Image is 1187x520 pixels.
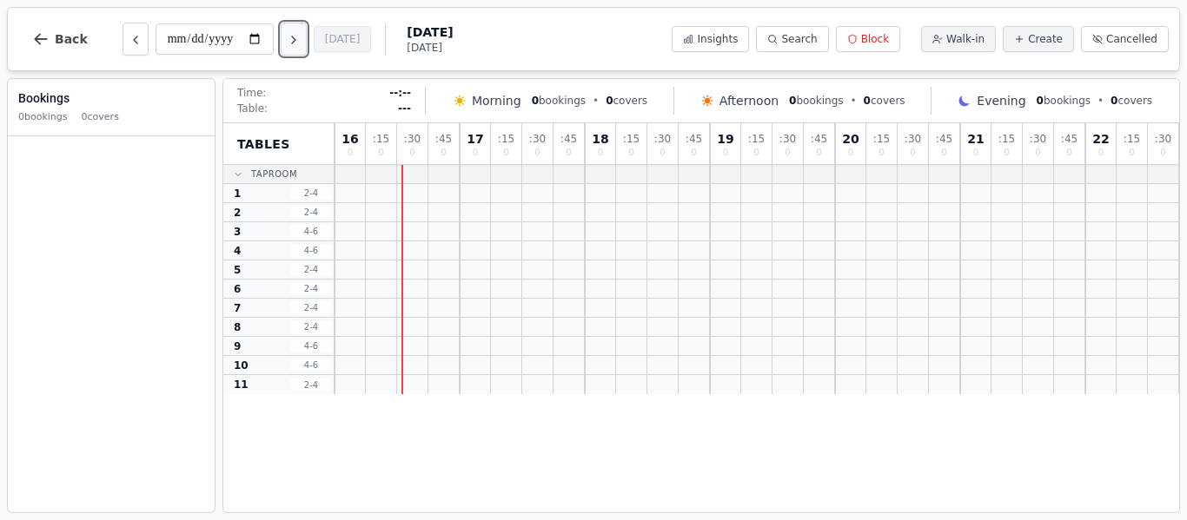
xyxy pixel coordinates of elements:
[290,378,332,392] span: 2 - 4
[234,320,241,334] span: 8
[1081,26,1169,52] button: Cancelled
[389,86,411,100] span: --:--
[1004,148,1009,157] span: 0
[473,148,478,157] span: 0
[407,41,453,55] span: [DATE]
[1111,94,1152,108] span: covers
[534,148,540,157] span: 0
[1037,94,1091,108] span: bookings
[404,134,421,144] span: : 30
[1092,133,1109,145] span: 22
[936,134,952,144] span: : 45
[560,134,577,144] span: : 45
[290,244,332,257] span: 4 - 6
[407,23,453,41] span: [DATE]
[290,339,332,352] span: 4 - 6
[697,32,738,46] span: Insights
[529,134,546,144] span: : 30
[290,263,332,276] span: 2 - 4
[660,148,665,157] span: 0
[967,133,984,145] span: 21
[779,134,796,144] span: : 30
[628,148,633,157] span: 0
[55,33,88,45] span: Back
[498,134,514,144] span: : 15
[290,225,332,238] span: 4 - 6
[977,92,1025,109] span: Evening
[234,378,249,392] span: 11
[123,23,149,56] button: Previous day
[290,282,332,295] span: 2 - 4
[290,187,332,200] span: 2 - 4
[1030,134,1046,144] span: : 30
[623,134,640,144] span: : 15
[973,148,978,157] span: 0
[816,148,821,157] span: 0
[1037,95,1044,107] span: 0
[441,148,446,157] span: 0
[811,134,827,144] span: : 45
[1035,148,1040,157] span: 0
[748,134,765,144] span: : 15
[672,26,749,52] button: Insights
[864,94,905,108] span: covers
[314,26,372,52] button: [DATE]
[781,32,817,46] span: Search
[842,133,859,145] span: 20
[251,168,297,181] span: Taproom
[723,148,728,157] span: 0
[290,206,332,219] span: 2 - 4
[234,282,241,296] span: 6
[409,148,414,157] span: 0
[237,135,290,153] span: Tables
[848,148,853,157] span: 0
[691,148,696,157] span: 0
[1160,148,1165,157] span: 0
[503,148,508,157] span: 0
[234,225,241,239] span: 3
[532,94,586,108] span: bookings
[348,148,353,157] span: 0
[237,86,266,100] span: Time:
[921,26,996,52] button: Walk-in
[234,263,241,277] span: 5
[717,133,733,145] span: 19
[598,148,603,157] span: 0
[606,94,647,108] span: covers
[719,92,779,109] span: Afternoon
[789,95,796,107] span: 0
[592,133,608,145] span: 18
[234,359,249,372] span: 10
[851,94,857,108] span: •
[864,95,871,107] span: 0
[234,301,241,315] span: 7
[234,244,241,258] span: 4
[785,148,790,157] span: 0
[654,134,671,144] span: : 30
[1028,32,1063,46] span: Create
[18,89,204,107] h3: Bookings
[998,134,1015,144] span: : 15
[467,133,483,145] span: 17
[789,94,843,108] span: bookings
[1097,94,1104,108] span: •
[1106,32,1157,46] span: Cancelled
[234,206,241,220] span: 2
[18,18,102,60] button: Back
[82,110,119,125] span: 0 covers
[234,339,241,353] span: 9
[290,359,332,372] span: 4 - 6
[1124,134,1140,144] span: : 15
[905,134,921,144] span: : 30
[910,148,915,157] span: 0
[686,134,702,144] span: : 45
[234,187,241,201] span: 1
[861,32,889,46] span: Block
[1155,134,1171,144] span: : 30
[281,23,307,56] button: Next day
[1111,95,1117,107] span: 0
[873,134,890,144] span: : 15
[606,95,613,107] span: 0
[941,148,946,157] span: 0
[836,26,900,52] button: Block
